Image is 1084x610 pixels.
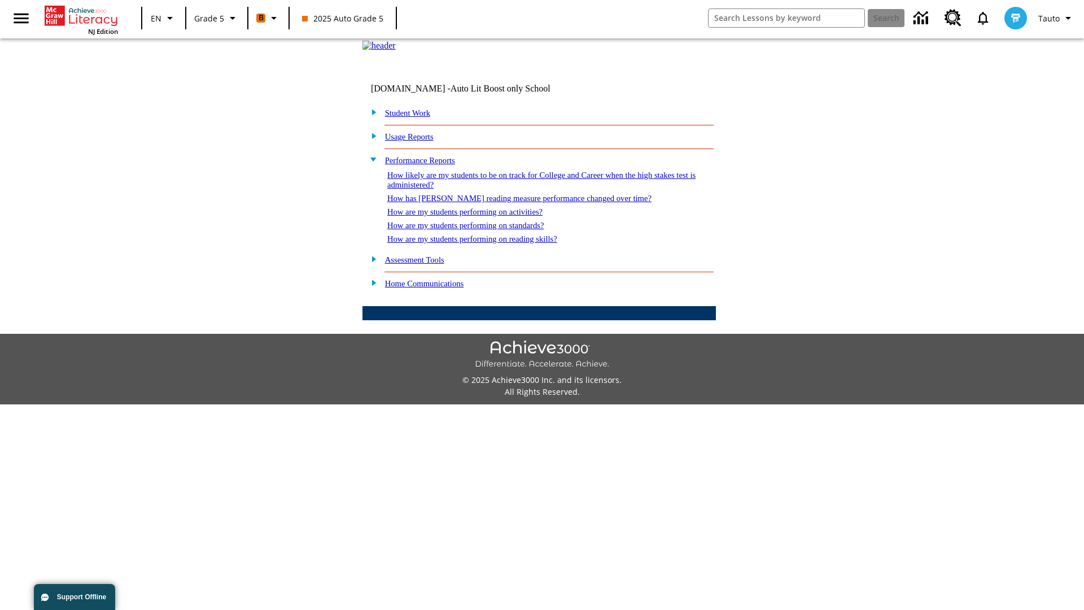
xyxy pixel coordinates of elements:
a: How are my students performing on reading skills? [387,234,557,243]
a: Resource Center, Will open in new tab [938,3,968,33]
a: Usage Reports [385,132,434,141]
button: Select a new avatar [998,3,1034,33]
span: Grade 5 [194,12,224,24]
a: Student Work [385,108,430,117]
img: avatar image [1004,7,1027,29]
button: Open side menu [5,2,38,35]
button: Grade: Grade 5, Select a grade [190,8,244,28]
td: [DOMAIN_NAME] - [371,84,579,94]
a: Data Center [907,3,938,34]
a: How are my students performing on activities? [387,207,543,216]
span: EN [151,12,161,24]
img: header [362,41,396,51]
button: Support Offline [34,584,115,610]
button: Language: EN, Select a language [146,8,182,28]
span: 2025 Auto Grade 5 [302,12,383,24]
a: How are my students performing on standards? [387,221,544,230]
img: plus.gif [365,254,377,264]
input: search field [709,9,864,27]
button: Profile/Settings [1034,8,1079,28]
a: How has [PERSON_NAME] reading measure performance changed over time? [387,194,652,203]
a: Home Communications [385,279,464,288]
img: plus.gif [365,277,377,287]
a: Notifications [968,3,998,33]
a: Assessment Tools [385,255,444,264]
span: Tauto [1038,12,1060,24]
div: Home [45,3,118,36]
button: Boost Class color is orange. Change class color [252,8,285,28]
span: B [259,11,264,25]
nobr: Auto Lit Boost only School [451,84,550,93]
img: Achieve3000 Differentiate Accelerate Achieve [475,341,609,369]
img: plus.gif [365,130,377,141]
a: Performance Reports [385,156,455,165]
a: How likely are my students to be on track for College and Career when the high stakes test is adm... [387,171,696,189]
img: plus.gif [365,107,377,117]
img: minus.gif [365,154,377,164]
span: Support Offline [57,593,106,601]
span: NJ Edition [88,27,118,36]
